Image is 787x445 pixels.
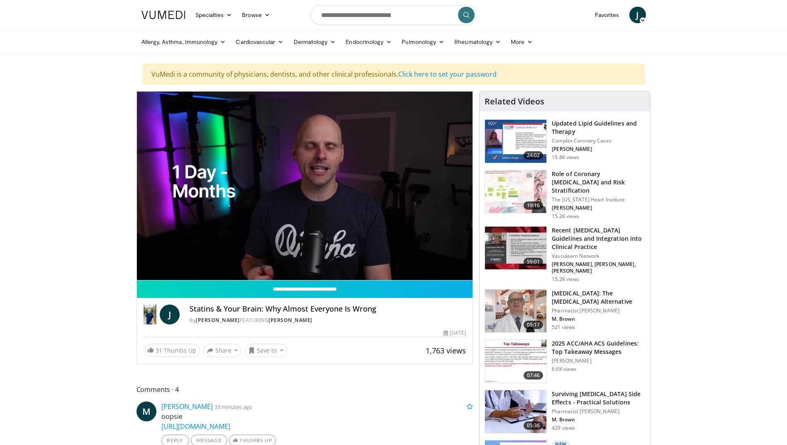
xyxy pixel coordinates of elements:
span: 19:16 [524,201,543,210]
span: 24:02 [524,151,543,160]
a: Pulmonology [397,34,449,50]
input: Search topics, interventions [311,5,477,25]
button: Save to [245,344,287,357]
img: 77f671eb-9394-4acc-bc78-a9f077f94e00.150x105_q85_crop-smart_upscale.jpg [485,120,546,163]
span: 31 [156,346,162,354]
h3: Recent [MEDICAL_DATA] Guidelines and Integration into Clinical Practice [552,226,645,251]
h3: Surviving [MEDICAL_DATA] Side Effects - Practical Solutions [552,390,645,406]
h3: 2025 ACC/AHA ACS Guidelines: Top Takeaway Messages [552,339,645,356]
a: 24:02 Updated Lipid Guidelines and Therapy Complex Coronary Cases [PERSON_NAME] 15.8K views [485,119,645,163]
div: VuMedi is a community of physicians, dentists, and other clinical professionals. [143,64,645,85]
a: Click here to set your password [398,70,497,79]
img: 369ac253-1227-4c00-b4e1-6e957fd240a8.150x105_q85_crop-smart_upscale.jpg [485,340,546,383]
p: 521 views [552,324,575,331]
a: Allergy, Asthma, Immunology [136,34,231,50]
a: J [160,305,180,324]
h4: Statins & Your Brain: Why Almost Everyone Is Wrong [190,305,466,314]
h3: Role of Coronary [MEDICAL_DATA] and Risk Stratification [552,170,645,195]
a: Browse [237,7,275,23]
p: 429 views [552,425,575,431]
p: [PERSON_NAME], [PERSON_NAME], [PERSON_NAME] [552,261,645,274]
img: Dr. Jordan Rennicke [144,305,157,324]
h3: Updated Lipid Guidelines and Therapy [552,119,645,136]
a: [PERSON_NAME] [196,317,240,324]
p: 15.2K views [552,276,579,283]
span: 1,763 views [426,346,466,356]
span: 59:01 [524,258,543,266]
p: M. Brown [552,316,645,322]
a: [PERSON_NAME] [268,317,312,324]
p: 6.6K views [552,366,576,372]
a: Specialties [190,7,237,23]
img: ce9609b9-a9bf-4b08-84dd-8eeb8ab29fc6.150x105_q85_crop-smart_upscale.jpg [485,290,546,333]
a: Endocrinology [341,34,397,50]
a: Favorites [590,7,624,23]
span: 05:36 [524,421,543,430]
p: M. Brown [552,416,645,423]
p: [PERSON_NAME] [552,146,645,152]
a: M [136,401,156,421]
p: oopsie [161,411,473,431]
span: 07:46 [524,371,543,380]
p: Pharmacist [PERSON_NAME] [552,408,645,415]
p: [PERSON_NAME] [552,205,645,211]
h4: Related Videos [485,97,544,106]
small: 33 minutes ago [214,403,252,411]
a: 19:16 Role of Coronary [MEDICAL_DATA] and Risk Stratification The [US_STATE] Heart Institute [PER... [485,170,645,220]
a: 31 Thumbs Up [144,344,200,357]
span: 05:17 [524,321,543,329]
a: J [629,7,646,23]
p: 15.8K views [552,154,579,161]
h3: [MEDICAL_DATA]: The [MEDICAL_DATA] Alternative [552,289,645,306]
a: [PERSON_NAME] [161,402,213,411]
img: VuMedi Logo [141,11,185,19]
p: 15.2K views [552,213,579,220]
a: 07:46 2025 ACC/AHA ACS Guidelines: Top Takeaway Messages [PERSON_NAME] 6.6K views [485,339,645,383]
video-js: Video Player [137,92,473,281]
img: 87825f19-cf4c-4b91-bba1-ce218758c6bb.150x105_q85_crop-smart_upscale.jpg [485,227,546,270]
a: 59:01 Recent [MEDICAL_DATA] Guidelines and Integration into Clinical Practice Vasculearn Network ... [485,226,645,283]
p: Complex Coronary Cases [552,138,645,144]
a: More [506,34,538,50]
a: 05:36 Surviving [MEDICAL_DATA] Side Effects - Practical Solutions Pharmacist [PERSON_NAME] M. Bro... [485,390,645,434]
p: Pharmacist [PERSON_NAME] [552,307,645,314]
p: [PERSON_NAME] [552,358,645,364]
a: Dermatology [289,34,341,50]
a: 05:17 [MEDICAL_DATA]: The [MEDICAL_DATA] Alternative Pharmacist [PERSON_NAME] M. Brown 521 views [485,289,645,333]
p: The [US_STATE] Heart Institute [552,196,645,203]
span: Comments 4 [136,384,473,395]
div: [DATE] [443,329,466,337]
a: Cardiovascular [231,34,288,50]
a: [URL][DOMAIN_NAME] [161,422,230,431]
img: 1778299e-4205-438f-a27e-806da4d55abe.150x105_q85_crop-smart_upscale.jpg [485,390,546,433]
div: By FEATURING [190,317,466,324]
a: Rheumatology [449,34,506,50]
button: Share [203,344,242,357]
p: Vasculearn Network [552,253,645,259]
img: 1efa8c99-7b8a-4ab5-a569-1c219ae7bd2c.150x105_q85_crop-smart_upscale.jpg [485,170,546,213]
